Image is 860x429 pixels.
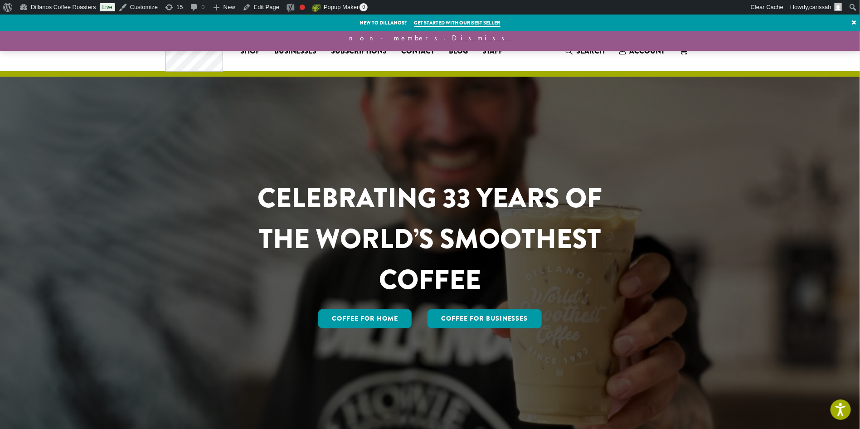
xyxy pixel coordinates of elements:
a: Dismiss [452,33,511,43]
span: Search [576,46,605,56]
span: 0 [360,3,368,11]
a: Coffee for Home [318,309,412,328]
h1: CELEBRATING 33 YEARS OF THE WORLD’S SMOOTHEST COFFEE [231,178,629,300]
a: × [848,15,860,31]
a: Shop [233,44,267,58]
a: Get started with our best seller [414,19,500,27]
span: Account [629,46,665,56]
span: Blog [449,46,468,57]
span: Staff [482,46,503,57]
span: Shop [240,46,260,57]
span: Businesses [274,46,316,57]
span: carissah [810,4,831,10]
a: Live [100,3,115,11]
span: Subscriptions [331,46,387,57]
div: Focus keyphrase not set [300,5,305,10]
a: Coffee For Businesses [428,309,542,328]
span: Contact [401,46,434,57]
a: Search [558,44,612,58]
a: Staff [475,44,510,58]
